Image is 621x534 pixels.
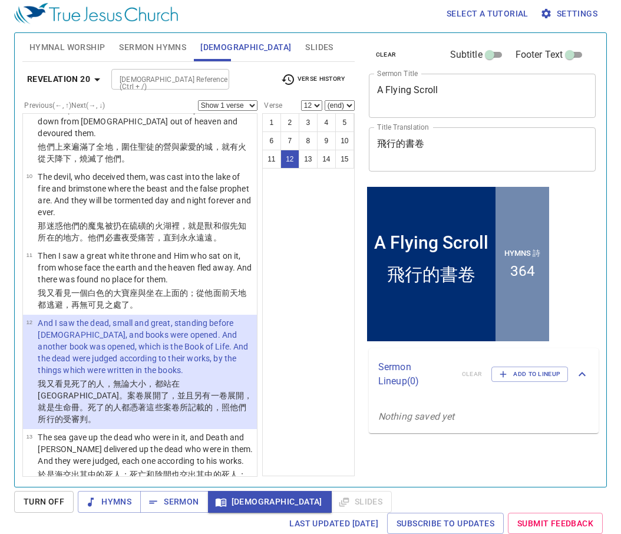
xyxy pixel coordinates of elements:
p: 於是 [38,469,253,492]
span: 11 [26,252,32,258]
wg1492: 一個白色 [38,288,246,309]
wg2250: 夜 [121,233,222,242]
button: 3 [299,113,318,132]
wg4442: 從 [38,154,130,163]
wg2222: 。死了的人 [38,403,246,424]
wg3772: 降下 [55,154,130,163]
wg165: 。 [213,233,222,242]
wg3772: 地 [38,288,246,309]
wg5343: ，再 [63,300,138,309]
p: 那迷惑 [38,220,253,243]
button: Hymns [78,491,141,513]
wg455: ，就是 [38,391,252,424]
button: 9 [317,131,336,150]
button: Select a tutorial [442,3,533,25]
wg1492: 死了的人 [38,379,252,424]
wg846: 。 [121,154,130,163]
wg1228: 被扔 [38,221,246,242]
span: Subtitle [450,48,483,62]
wg575: 他面前 [38,288,246,309]
span: [DEMOGRAPHIC_DATA] [200,40,291,55]
wg3756: 可見 [88,300,138,309]
span: Settings [543,6,597,21]
button: 6 [262,131,281,150]
wg2303: 的火 [38,221,246,242]
button: 8 [299,131,318,150]
wg975: 展開 [38,391,252,424]
p: Sermon Lineup ( 0 ) [378,360,452,388]
wg5117: 了。 [121,300,138,309]
span: Hymns [87,495,131,509]
wg928: ，直到 [155,233,222,242]
wg4383: 天 [38,288,246,309]
span: 10 [26,173,32,179]
wg2041: 受審判 [63,414,97,424]
p: 我又 [38,287,253,311]
wg40: 的營 [38,142,246,163]
wg846: 所行的 [38,414,96,424]
wg2532: 看見 [38,288,246,309]
span: Last updated [DATE] [289,516,378,531]
wg3498: ；死亡 [38,470,246,491]
wg1909: 的；從 [38,288,246,309]
wg3173: 寶座 [38,288,246,309]
wg2532: 蒙愛的 [38,142,246,163]
button: Turn Off [14,491,74,513]
button: Add to Lineup [491,367,568,382]
wg2532: 無 [80,300,138,309]
wg2147: 之處 [105,300,138,309]
b: Revelation 20 [27,72,90,87]
wg4442: 湖 [38,221,246,242]
input: Type Bible Reference [115,72,206,86]
span: 13 [26,433,32,440]
wg2532: 另有一 [38,391,252,424]
wg305: 遍滿了全地 [38,142,246,163]
button: 14 [317,150,336,169]
wg1537: 天 [47,154,130,163]
span: Sermon [150,495,199,509]
textarea: 飛行的書卷 [377,138,588,160]
span: Verse History [281,72,345,87]
button: 2 [280,113,299,132]
wg2532: 看見 [38,379,252,424]
button: 11 [262,150,281,169]
p: 我又 [38,378,253,425]
button: 7 [280,131,299,150]
span: Turn Off [24,495,64,509]
wg3498: ，無論大 [38,379,252,424]
wg2281: 交出 [38,470,246,491]
iframe: from-child [364,184,552,344]
button: Sermon [140,491,208,513]
wg3571: 受痛苦 [130,233,222,242]
span: Subscribe to Updates [397,516,494,531]
span: clear [376,50,397,60]
wg1093: 都逃避 [38,300,138,309]
wg1325: 其 [38,470,246,491]
button: 1 [262,113,281,132]
wg2076: 生命冊 [38,403,246,424]
wg2532: 有火 [38,142,246,163]
wg3398: ，都站 [38,379,252,424]
span: Footer Text [516,48,563,62]
button: 5 [335,113,354,132]
wg2342: 和 [38,221,246,242]
wg3699: 。他們必晝 [80,233,222,242]
wg4105: 他們 [38,221,246,242]
wg906: 在硫磺 [38,221,246,242]
wg3173: 小 [38,379,252,424]
span: Add to Lineup [499,369,560,380]
wg5578: 所在的地方 [38,233,221,242]
wg2719: 他們 [105,154,130,163]
button: Settings [538,3,602,25]
button: 12 [280,150,299,169]
label: Verse [262,102,282,109]
wg2521: 在上面 [38,288,246,309]
span: 12 [26,319,32,325]
wg2596: 他們 [38,403,246,424]
wg455: ，並且 [38,391,252,424]
wg1519: ，就是獸 [38,221,246,242]
button: 13 [299,150,318,169]
span: Select a tutorial [447,6,528,21]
